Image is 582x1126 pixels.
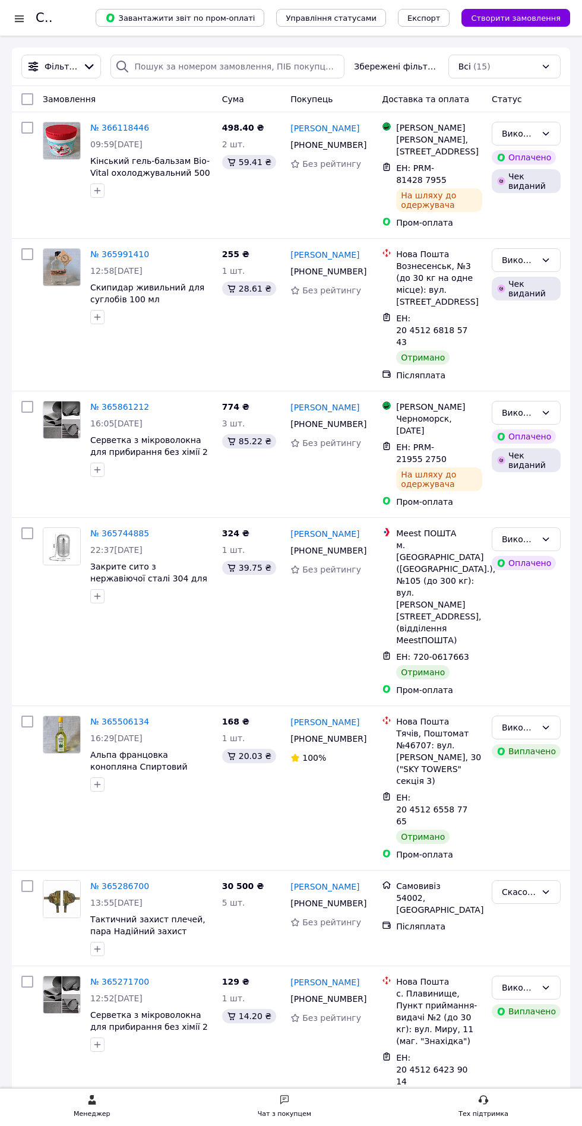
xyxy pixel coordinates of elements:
[396,467,482,491] div: На шляху до одержувача
[90,545,143,555] span: 22:37[DATE]
[290,881,359,893] a: [PERSON_NAME]
[90,435,209,492] a: Серветка з мікроволокна для прибирання без хімії 2 шт Тряпочка для сухого та вологого прибирання ...
[222,281,276,296] div: 28.61 ₴
[43,249,80,286] img: Фото товару
[396,652,469,662] span: ЕН: 720-0617663
[502,885,536,899] div: Скасовано
[222,881,264,891] span: 30 500 ₴
[396,527,482,539] div: Meest ПОШТА
[288,991,363,1007] div: [PHONE_NUMBER]
[492,277,561,301] div: Чек виданий
[43,529,80,565] img: Фото товару
[396,369,482,381] div: Післяплата
[90,266,143,276] span: 12:58[DATE]
[290,94,333,104] span: Покупець
[461,9,570,27] button: Створити замовлення
[302,438,361,448] span: Без рейтингу
[288,895,363,912] div: [PHONE_NUMBER]
[43,401,80,438] img: Фото товару
[396,539,482,646] div: м. [GEOGRAPHIC_DATA] ([GEOGRAPHIC_DATA].), №105 (до 300 кг): вул. [PERSON_NAME][STREET_ADDRESS], ...
[90,419,143,428] span: 16:05[DATE]
[502,406,536,419] div: Виконано
[90,733,143,743] span: 16:29[DATE]
[90,529,149,538] a: № 365744885
[90,750,211,807] a: Альпа францовка конопляна Спиртовий трав'яний розчин для розтирання та масажу Alpa Francovka Kono...
[396,401,482,413] div: [PERSON_NAME]
[222,994,245,1003] span: 1 шт.
[36,11,156,25] h1: Список замовлень
[90,283,212,340] a: Скипидар живильний для суглобів 100 мл Натуральний очищений скипидар для розтирання суглобів Терп...
[288,416,363,432] div: [PHONE_NUMBER]
[290,122,359,134] a: [PERSON_NAME]
[43,401,81,439] a: Фото товару
[396,163,447,185] span: ЕН: PRM-81428 7955
[222,733,245,743] span: 1 шт.
[258,1108,311,1120] div: Чат з покупцем
[288,542,363,559] div: [PHONE_NUMBER]
[288,137,363,153] div: [PHONE_NUMBER]
[286,14,377,23] span: Управління статусами
[396,793,467,826] span: ЕН: 20 4512 6558 7765
[396,122,482,134] div: [PERSON_NAME]
[43,122,81,160] a: Фото товару
[222,977,249,986] span: 129 ₴
[90,156,210,213] a: Кінський гель-бальзам Bio-Vital охолоджувальний 500 мл Конадієвий тонізувальний бальзам з олією е...
[396,260,482,308] div: Вознесенськ, №3 (до 30 кг на одне місце): вул. [STREET_ADDRESS]
[288,730,363,747] div: [PHONE_NUMBER]
[90,1010,209,1067] span: Серветка з мікроволокна для прибирання без хімії 2 шт Тряпочка для сухого та вологого прибирання ...
[302,1013,361,1023] span: Без рейтингу
[458,1108,508,1120] div: Тех підтримка
[74,1108,110,1120] div: Менеджер
[96,9,264,27] button: Завантажити звіт по пром-оплаті
[105,12,255,23] span: Завантажити звіт по пром-оплаті
[43,527,81,565] a: Фото товару
[222,123,264,132] span: 498.40 ₴
[396,314,467,347] span: ЕН: 20 4512 6818 5743
[396,134,482,157] div: [PERSON_NAME], [STREET_ADDRESS]
[407,14,441,23] span: Експорт
[492,556,556,570] div: Оплачено
[222,545,245,555] span: 1 шт.
[90,562,212,619] span: Закрите сито з нержавіючої сталі 304 для заварювання листового чаю та спецій Універсальне сито з ...
[396,496,482,508] div: Пром-оплата
[302,565,361,574] span: Без рейтингу
[43,976,80,1013] img: Фото товару
[222,155,276,169] div: 59.41 ₴
[302,159,361,169] span: Без рейтингу
[290,976,359,988] a: [PERSON_NAME]
[396,665,450,679] div: Отримано
[43,881,80,918] img: Фото товару
[492,169,561,193] div: Чек виданий
[90,123,149,132] a: № 366118446
[396,248,482,260] div: Нова Пошта
[43,248,81,286] a: Фото товару
[290,716,359,728] a: [PERSON_NAME]
[222,749,276,763] div: 20.03 ₴
[222,1009,276,1023] div: 14.20 ₴
[43,716,80,753] img: Фото товару
[43,122,80,159] img: Фото товару
[90,994,143,1003] span: 12:52[DATE]
[382,94,469,104] span: Доставка та оплата
[43,716,81,754] a: Фото товару
[302,286,361,295] span: Без рейтингу
[396,188,482,212] div: На шляху до одержувача
[492,1004,561,1019] div: Виплачено
[222,898,245,907] span: 5 шт.
[90,717,149,726] a: № 365506134
[222,266,245,276] span: 1 шт.
[290,249,359,261] a: [PERSON_NAME]
[492,150,556,165] div: Оплачено
[222,140,245,149] span: 2 шт.
[502,533,536,546] div: Виконано
[396,413,482,437] div: Черноморск, [DATE]
[222,717,249,726] span: 168 ₴
[222,561,276,575] div: 39.75 ₴
[43,880,81,918] a: Фото товару
[396,350,450,365] div: Отримано
[90,915,205,948] span: Тактичний захист плечей, пара Надійний захист плечей
[222,249,249,259] span: 255 ₴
